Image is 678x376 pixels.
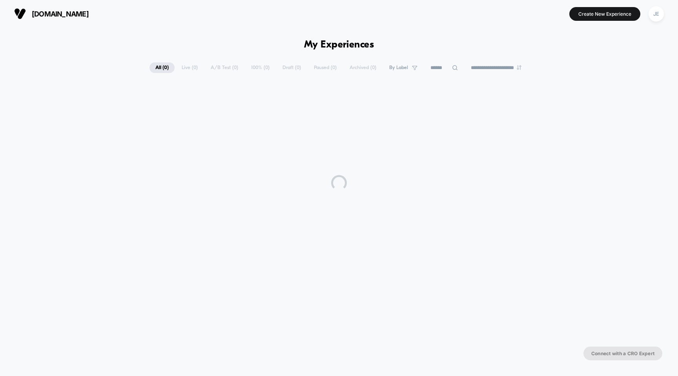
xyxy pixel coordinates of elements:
button: Create New Experience [569,7,640,21]
span: By Label [389,65,408,71]
button: [DOMAIN_NAME] [12,7,91,20]
button: Connect with a CRO Expert [583,347,662,360]
img: Visually logo [14,8,26,20]
span: All ( 0 ) [149,62,175,73]
div: JE [649,6,664,22]
button: JE [646,6,666,22]
img: end [517,65,521,70]
span: [DOMAIN_NAME] [32,10,89,18]
h1: My Experiences [304,39,374,51]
